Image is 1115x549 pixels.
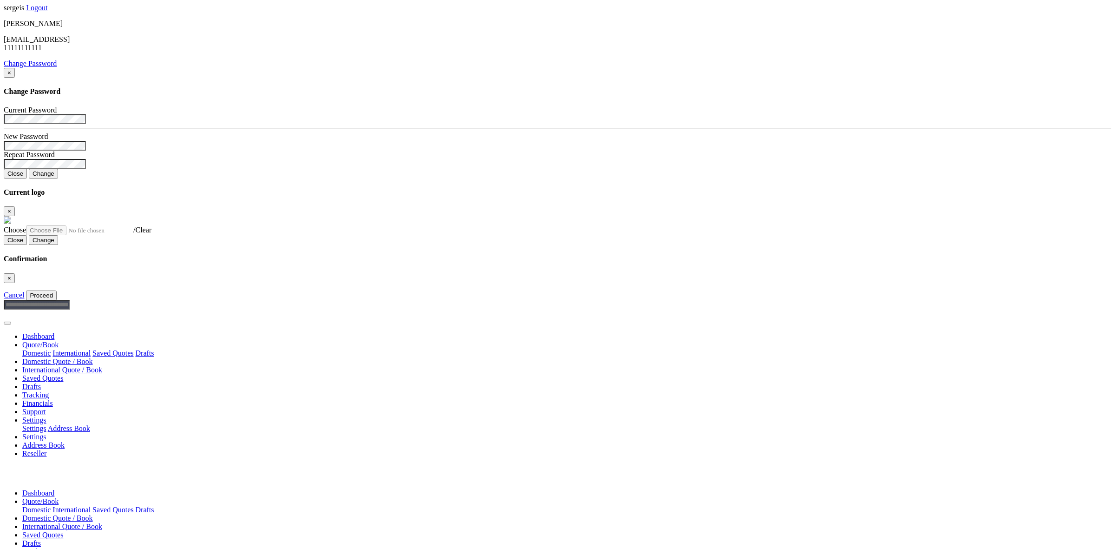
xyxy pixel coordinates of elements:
[4,206,15,216] button: Close
[22,357,93,365] a: Domestic Quote / Book
[4,216,11,224] img: GetCustomerLogo
[22,391,49,399] a: Tracking
[22,506,1111,514] div: Quote/Book
[136,506,154,514] a: Drafts
[4,20,1111,28] p: [PERSON_NAME]
[4,106,57,114] label: Current Password
[4,273,15,283] button: Close
[22,383,41,390] a: Drafts
[4,60,57,67] a: Change Password
[4,169,27,179] button: Close
[22,531,63,539] a: Saved Quotes
[22,424,1111,433] div: Quote/Book
[22,332,54,340] a: Dashboard
[22,408,46,416] a: Support
[22,416,46,424] a: Settings
[4,235,27,245] button: Close
[7,69,11,76] span: ×
[22,349,51,357] a: Domestic
[52,506,91,514] a: International
[136,349,154,357] a: Drafts
[4,226,133,234] a: Choose
[4,225,1111,235] div: /
[22,523,102,530] a: International Quote / Book
[92,506,133,514] a: Saved Quotes
[26,291,57,300] button: Proceed
[22,424,46,432] a: Settings
[7,208,11,215] span: ×
[4,132,48,140] label: New Password
[22,539,41,547] a: Drafts
[4,151,55,159] label: Repeat Password
[22,441,65,449] a: Address Book
[92,349,133,357] a: Saved Quotes
[22,497,59,505] a: Quote/Book
[22,349,1111,357] div: Quote/Book
[22,506,51,514] a: Domestic
[52,349,91,357] a: International
[22,514,93,522] a: Domestic Quote / Book
[29,235,58,245] button: Change
[22,341,59,349] a: Quote/Book
[22,399,53,407] a: Financials
[29,169,58,179] button: Change
[48,424,90,432] a: Address Book
[4,68,15,78] button: Close
[22,489,54,497] a: Dashboard
[4,322,11,324] button: Toggle navigation
[22,366,102,374] a: International Quote / Book
[4,291,24,299] a: Cancel
[4,255,1111,263] h4: Confirmation
[26,4,47,12] a: Logout
[135,226,151,234] a: Clear
[22,450,46,457] a: Reseller
[22,433,46,441] a: Settings
[4,188,1111,197] h4: Current logo
[4,87,1111,96] h4: Change Password
[22,374,63,382] a: Saved Quotes
[4,35,1111,52] p: [EMAIL_ADDRESS] 11111111111
[4,4,24,12] span: sergeis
